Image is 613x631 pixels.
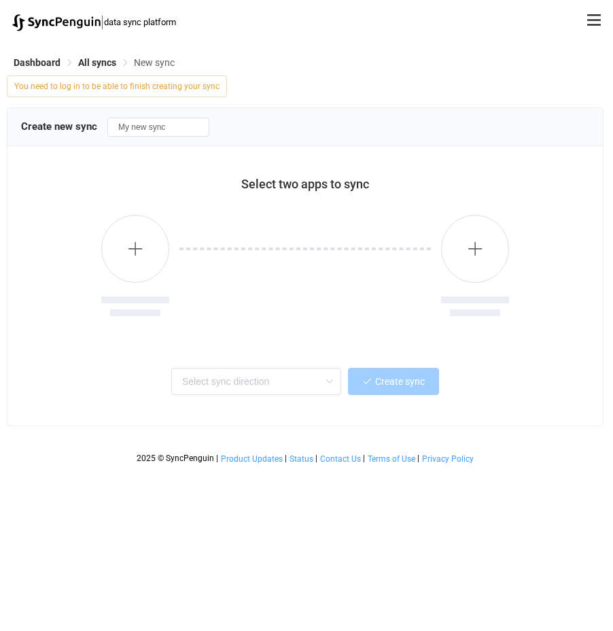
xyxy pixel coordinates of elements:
[12,14,101,31] img: syncpenguin.svg
[363,454,365,463] span: |
[104,17,176,27] span: data sync platform
[348,368,439,395] button: Create sync
[220,454,283,464] a: Product Updates
[101,12,104,31] span: |
[21,120,97,133] span: Create new sync
[417,454,419,463] span: |
[171,368,341,395] input: Select sync direction
[285,454,287,463] span: |
[14,57,60,68] span: Dashboard
[78,57,116,68] span: All syncs
[290,454,313,464] span: Status
[221,454,283,464] span: Product Updates
[421,454,474,464] a: Privacy Policy
[107,118,209,137] input: Sync name
[367,454,416,464] a: Terms of Use
[422,454,474,464] span: Privacy Policy
[12,12,176,31] a: |data sync platform
[137,454,214,463] span: 2025 © SyncPenguin
[375,376,425,387] span: Create sync
[289,454,314,464] a: Status
[216,454,218,463] span: |
[134,57,175,68] span: New sync
[14,58,175,67] div: Breadcrumb
[319,454,362,464] a: Contact Us
[320,454,361,464] span: Contact Us
[368,454,415,464] span: Terms of Use
[241,177,369,191] span: Select two apps to sync
[315,454,317,463] span: |
[7,75,227,97] span: You need to log in to be able to finish creating your sync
